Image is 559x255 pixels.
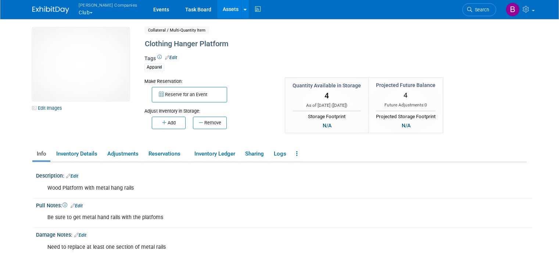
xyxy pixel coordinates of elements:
[376,102,436,108] div: Future Adjustments:
[293,111,361,120] div: Storage Footprint
[32,103,65,113] a: Edit Images
[144,77,274,85] div: Make Reservation:
[79,1,137,9] span: [PERSON_NAME] Companies
[71,203,83,208] a: Edit
[52,147,101,160] a: Inventory Details
[36,170,532,180] div: Description:
[462,3,496,16] a: Search
[74,233,86,238] a: Edit
[42,181,438,196] div: Wood Platform with metal hang rails
[144,102,274,114] div: Adjust Inventory in Storage:
[32,28,129,101] img: View Images
[144,147,189,160] a: Reservations
[333,103,346,108] span: [DATE]
[399,121,413,130] div: N/A
[404,91,408,99] span: 4
[42,210,438,225] div: Be sure to get metal hand rails with the platfoms
[293,82,361,89] div: Quantity Available in Storage
[142,37,470,51] div: Clothing Hanger Platform
[103,147,143,160] a: Adjustments
[36,200,532,210] div: Pull Notes:
[293,102,361,109] div: As of [DATE] ( )
[165,55,177,60] a: Edit
[144,63,164,71] div: Apparel
[424,102,427,108] span: 0
[506,3,520,17] img: Barbara Brzezinska
[152,87,227,102] button: Reserve for an Event
[32,6,69,14] img: ExhibitDay
[152,117,186,129] button: Add
[32,147,50,160] a: Info
[376,81,436,89] div: Projected Future Balance
[241,147,268,160] a: Sharing
[193,117,227,129] button: Remove
[144,26,209,34] span: Collateral / Multi-Quantity Item
[66,174,78,179] a: Edit
[36,229,532,239] div: Damage Notes:
[320,121,334,130] div: N/A
[144,55,470,76] div: Tags
[190,147,239,160] a: Inventory Ledger
[42,240,438,255] div: Need to replace at least one section of metal rails
[269,147,290,160] a: Logs
[472,7,489,12] span: Search
[325,91,329,100] span: 4
[376,111,436,120] div: Projected Storage Footprint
